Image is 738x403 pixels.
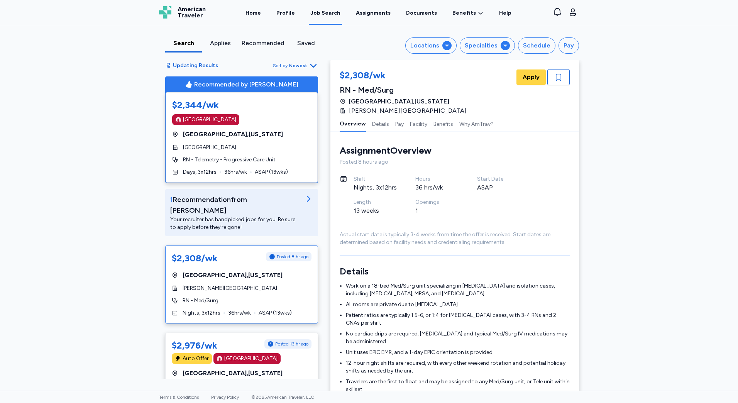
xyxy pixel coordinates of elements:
button: Sort byNewest [273,61,318,70]
button: Locations [405,37,457,54]
span: [PERSON_NAME][GEOGRAPHIC_DATA] [349,106,467,115]
span: Recommended by [PERSON_NAME] [194,80,298,89]
div: Specialties [465,41,498,50]
img: Logo [159,6,171,19]
span: [GEOGRAPHIC_DATA] , [US_STATE] [183,369,283,378]
button: Pay [395,115,404,132]
button: Details [372,115,389,132]
a: Benefits [452,9,484,17]
div: Openings [415,198,459,206]
button: Specialties [460,37,515,54]
li: Travelers are the first to float and may be assigned to any Med/Surg unit, or Tele unit within sk... [346,378,570,393]
span: American Traveler [178,6,206,19]
button: Apply [516,69,546,85]
span: Sort by [273,63,288,69]
li: Unit uses EPIC EMR, and a 1-day EPIC orientation is provided [346,349,570,356]
div: Length [354,198,397,206]
div: Nights, 3x12hrs [354,183,397,192]
button: Overview [340,115,366,132]
li: 12-hour night shifts are required, with every other weekend rotation and potential holiday shifts... [346,359,570,375]
div: $2,308/wk [172,252,218,264]
span: © 2025 American Traveler, LLC [251,395,314,400]
span: RN - Telemetry - Progressive Care Unit [183,156,276,164]
button: Pay [559,37,579,54]
button: Benefits [433,115,453,132]
div: 36 hrs/wk [415,183,459,192]
span: ASAP ( 13 wks) [259,309,292,317]
span: Days, 3x12hrs [183,168,217,176]
a: Terms & Conditions [159,395,199,400]
button: Facility [410,115,427,132]
div: Auto Offer [183,355,209,362]
div: $2,344/wk [172,99,311,111]
div: Posted 8 hours ago [340,158,570,166]
div: 1 [415,206,459,215]
div: RN - Med/Surg [340,85,471,95]
span: 1 [170,195,173,204]
div: $2,976/wk [172,339,217,352]
span: Posted 13 hr ago [275,341,308,347]
div: [GEOGRAPHIC_DATA] [183,116,236,124]
div: Job Search [310,9,340,17]
div: Start Date [477,175,520,183]
h3: Details [340,265,570,278]
div: 13 weeks [354,206,397,215]
span: [GEOGRAPHIC_DATA] , [US_STATE] [183,271,283,280]
span: Nights, 3x12hrs [183,309,220,317]
span: Posted 8 hr ago [277,254,308,260]
div: Shift [354,175,397,183]
span: 36 hrs/wk [228,309,251,317]
span: [GEOGRAPHIC_DATA] , [US_STATE] [183,130,283,139]
span: [PERSON_NAME][GEOGRAPHIC_DATA] [183,284,277,292]
div: Schedule [523,41,550,50]
span: Updating Results [173,62,218,69]
span: Apply [523,73,540,82]
span: 36 hrs/wk [224,168,247,176]
div: Actual start date is typically 3-4 weeks from time the offer is received. Start dates are determi... [340,231,570,246]
li: All rooms are private due to [MEDICAL_DATA] [346,301,570,308]
div: Search [168,39,199,48]
a: Job Search [309,1,342,25]
span: Benefits [452,9,476,17]
li: Work on a 18-bed Med/Surg unit specializing in [MEDICAL_DATA] and isolation cases, including [MED... [346,282,570,298]
span: [GEOGRAPHIC_DATA] [183,144,236,151]
div: [GEOGRAPHIC_DATA] [224,355,278,362]
div: Recommended [242,39,284,48]
div: Your recruiter has handpicked jobs for you. Be sure to apply before they're gone! [170,216,301,231]
li: Patient ratios are typically 1:5-6, or 1:4 for [MEDICAL_DATA] cases, with 3-4 RNs and 2 CNAs per ... [346,312,570,327]
div: Applies [205,39,235,48]
a: Privacy Policy [211,395,239,400]
li: No cardiac drips are required; [MEDICAL_DATA] and typical Med/Surg IV medications may be administ... [346,330,570,345]
div: $2,308/wk [340,69,471,83]
div: Hours [415,175,459,183]
span: RN - Med/Surg [183,297,218,305]
div: Pay [564,41,574,50]
button: Schedule [518,37,555,54]
button: Why AmTrav? [459,115,494,132]
div: Recommendation from [PERSON_NAME] [170,194,301,216]
span: [GEOGRAPHIC_DATA] , [US_STATE] [349,97,449,106]
span: Newest [289,63,307,69]
span: ASAP ( 13 wks) [255,168,288,176]
div: ASAP [477,183,520,192]
div: Saved [291,39,321,48]
div: Assignment Overview [340,144,432,157]
div: Locations [410,41,439,50]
